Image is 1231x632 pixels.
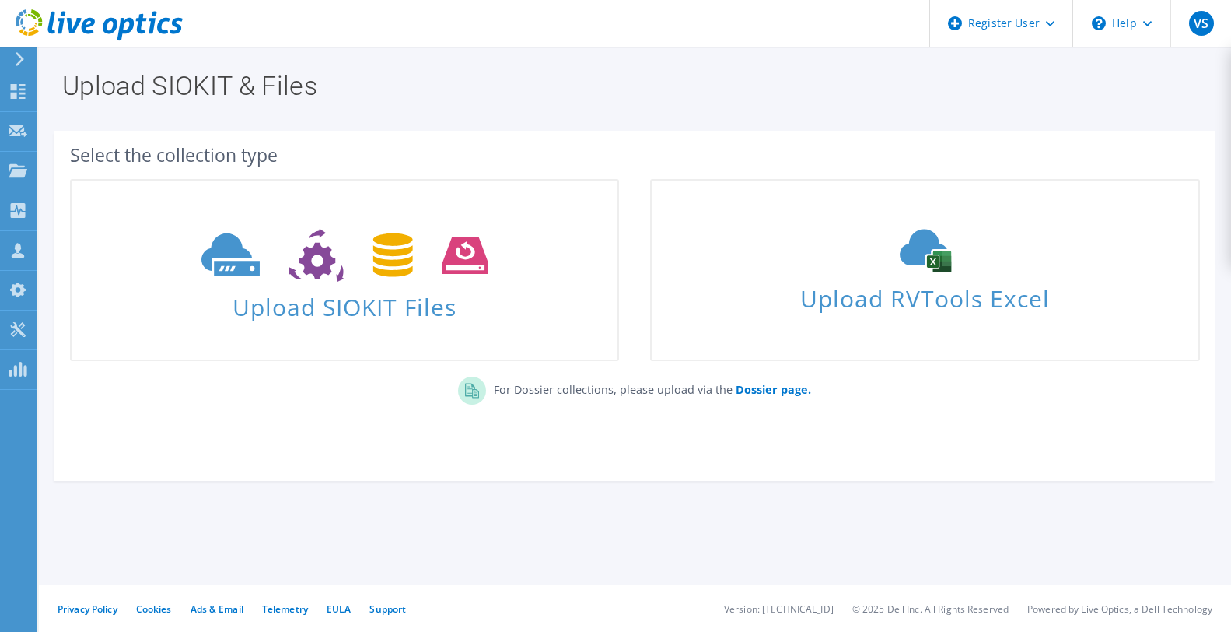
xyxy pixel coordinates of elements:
[650,179,1199,361] a: Upload RVTools Excel
[70,179,619,361] a: Upload SIOKIT Files
[62,72,1200,99] h1: Upload SIOKIT & Files
[70,146,1200,163] div: Select the collection type
[369,602,406,616] a: Support
[652,278,1198,311] span: Upload RVTools Excel
[1189,11,1214,36] span: VS
[1092,16,1106,30] svg: \n
[852,602,1009,616] li: © 2025 Dell Inc. All Rights Reserved
[191,602,243,616] a: Ads & Email
[72,286,617,319] span: Upload SIOKIT Files
[136,602,172,616] a: Cookies
[736,382,811,397] b: Dossier page.
[1027,602,1212,616] li: Powered by Live Optics, a Dell Technology
[327,602,351,616] a: EULA
[262,602,308,616] a: Telemetry
[58,602,117,616] a: Privacy Policy
[733,382,811,397] a: Dossier page.
[724,602,834,616] li: Version: [TECHNICAL_ID]
[486,377,811,399] p: For Dossier collections, please upload via the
